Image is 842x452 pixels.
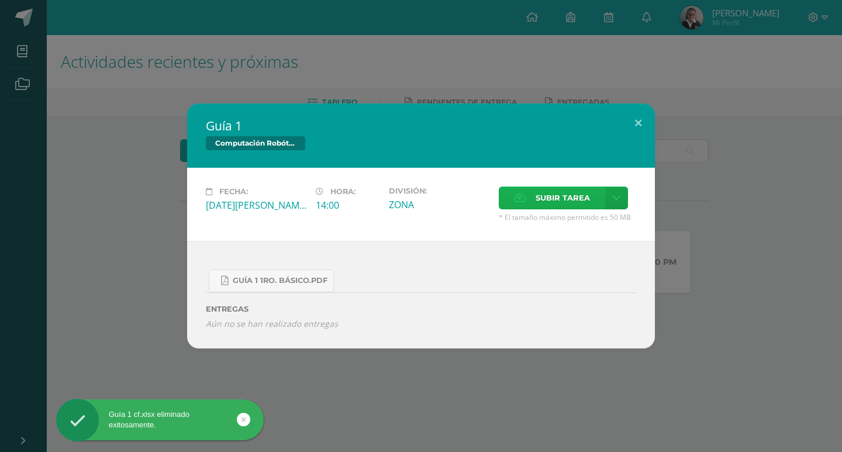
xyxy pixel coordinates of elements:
[206,318,636,329] i: Aún no se han realizado entregas
[389,187,489,195] label: División:
[206,136,305,150] span: Computación Robótica
[233,276,327,285] span: Guía 1 1ro. Básico.pdf
[499,212,636,222] span: * El tamaño máximo permitido es 50 MB
[536,187,590,209] span: Subir tarea
[622,103,655,143] button: Close (Esc)
[206,118,636,134] h2: Guía 1
[316,199,379,212] div: 14:00
[206,305,636,313] label: ENTREGAS
[330,187,356,196] span: Hora:
[206,199,306,212] div: [DATE][PERSON_NAME]
[209,270,334,292] a: Guía 1 1ro. Básico.pdf
[219,187,248,196] span: Fecha:
[389,198,489,211] div: ZONA
[56,409,264,430] div: Guía 1 cf.xlsx eliminado exitosamente.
